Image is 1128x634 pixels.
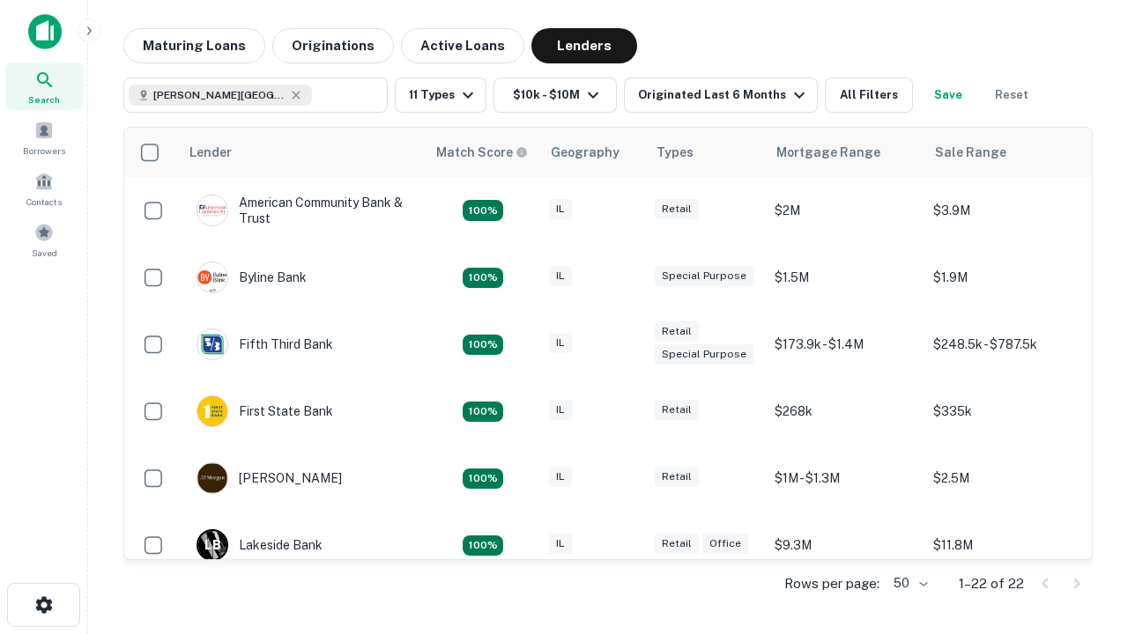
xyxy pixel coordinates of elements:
button: $10k - $10M [493,77,617,113]
span: Saved [32,246,57,260]
td: $11.8M [924,512,1083,579]
div: Matching Properties: 2, hasApolloMatch: undefined [463,468,503,490]
p: 1–22 of 22 [959,573,1024,594]
a: Saved [5,216,83,263]
th: Geography [540,128,646,177]
th: Capitalize uses an advanced AI algorithm to match your search with the best lender. The match sco... [426,128,540,177]
div: IL [549,534,572,554]
td: $2M [766,177,924,244]
div: Office [702,534,748,554]
td: $3.9M [924,177,1083,244]
div: 50 [887,571,931,596]
div: Retail [655,199,699,219]
div: Matching Properties: 2, hasApolloMatch: undefined [463,335,503,356]
div: Types [657,142,694,163]
div: Matching Properties: 3, hasApolloMatch: undefined [463,535,503,557]
th: Mortgage Range [766,128,924,177]
div: Matching Properties: 2, hasApolloMatch: undefined [463,200,503,221]
div: Special Purpose [655,266,753,286]
td: $1.5M [766,244,924,311]
div: Lender [189,142,232,163]
div: First State Bank [197,395,333,427]
td: $1M - $1.3M [766,445,924,512]
td: $1.9M [924,244,1083,311]
th: Sale Range [924,128,1083,177]
button: Maturing Loans [123,28,265,63]
p: Rows per page: [784,573,879,594]
button: 11 Types [395,77,486,113]
div: Originated Last 6 Months [638,85,810,106]
span: Search [28,92,60,107]
img: picture [197,329,227,359]
div: Fifth Third Bank [197,328,333,360]
img: picture [197,463,227,493]
div: American Community Bank & Trust [197,195,408,226]
a: Search [5,63,83,110]
td: $248.5k - $787.5k [924,311,1083,378]
span: [PERSON_NAME][GEOGRAPHIC_DATA], [GEOGRAPHIC_DATA] [153,87,286,103]
div: IL [549,199,572,219]
div: IL [549,400,572,420]
td: $335k [924,378,1083,445]
div: Geography [551,142,620,163]
img: picture [197,262,227,292]
div: Matching Properties: 2, hasApolloMatch: undefined [463,268,503,289]
div: Special Purpose [655,344,753,365]
td: $2.5M [924,445,1083,512]
div: IL [549,333,572,353]
div: Byline Bank [197,262,307,293]
th: Types [646,128,766,177]
h6: Match Score [436,143,524,162]
div: IL [549,266,572,286]
a: Borrowers [5,114,83,161]
td: $268k [766,378,924,445]
p: L B [204,536,220,555]
button: Save your search to get updates of matches that match your search criteria. [920,77,976,113]
div: Mortgage Range [776,142,880,163]
div: Capitalize uses an advanced AI algorithm to match your search with the best lender. The match sco... [436,143,528,162]
div: Retail [655,534,699,554]
th: Lender [179,128,426,177]
div: [PERSON_NAME] [197,462,342,494]
div: Sale Range [935,142,1006,163]
div: Lakeside Bank [197,529,323,561]
td: $173.9k - $1.4M [766,311,924,378]
iframe: Chat Widget [1040,493,1128,578]
div: Retail [655,467,699,487]
button: Lenders [531,28,637,63]
div: IL [549,467,572,487]
a: Contacts [5,165,83,212]
button: Active Loans [401,28,524,63]
button: Originations [272,28,394,63]
img: picture [197,195,227,225]
img: picture [197,396,227,426]
button: All Filters [825,77,913,113]
button: Reset [983,77,1040,113]
td: $9.3M [766,512,924,579]
div: Matching Properties: 2, hasApolloMatch: undefined [463,402,503,423]
span: Contacts [26,195,62,209]
div: Retail [655,321,699,342]
span: Borrowers [23,144,65,158]
img: capitalize-icon.png [28,14,62,49]
div: Retail [655,400,699,420]
button: Originated Last 6 Months [624,77,818,113]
